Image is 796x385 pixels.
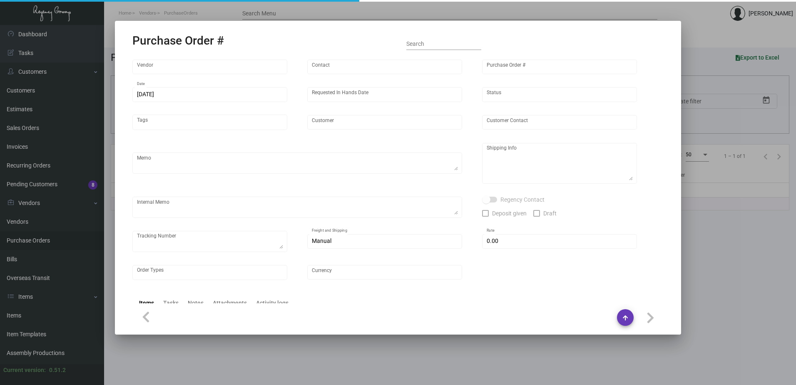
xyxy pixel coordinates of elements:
div: Tasks [163,299,179,307]
div: Notes [188,299,204,307]
div: Current version: [3,366,46,375]
span: Draft [543,208,557,218]
div: 0.51.2 [49,366,66,375]
div: Activity logs [256,299,289,307]
h2: Purchase Order # [132,34,224,48]
span: Deposit given [492,208,527,218]
div: Attachments [213,299,247,307]
div: Items [139,299,154,307]
span: Manual [312,237,331,244]
span: Regency Contact [500,195,545,205]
